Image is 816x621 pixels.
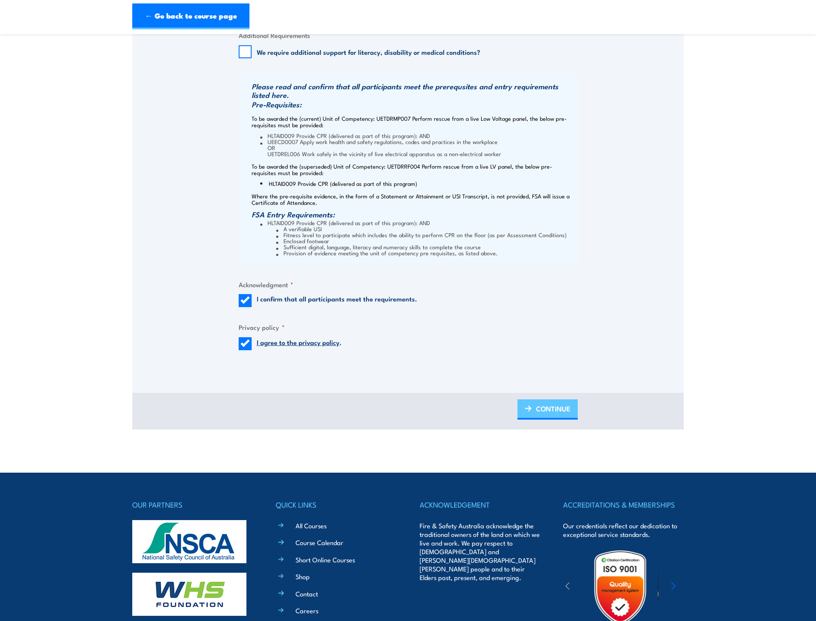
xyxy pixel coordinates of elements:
[296,589,318,598] a: Contact
[276,226,576,232] li: A verifiable USI
[239,30,310,40] legend: Additional Requirements
[296,521,327,530] a: All Courses
[420,521,540,582] p: Fire & Safety Australia acknowledge the traditional owners of the land on which we live and work....
[132,499,253,511] h4: OUR PARTNERS
[296,538,343,547] a: Course Calendar
[276,499,396,511] h4: QUICK LINKS
[252,100,576,109] h3: Pre-Requisites:
[132,573,246,616] img: whs-logo-footer
[276,250,576,256] li: Provision of evidence meeting the unit of competency pre requisites, as listed above.
[239,279,293,289] legend: Acknowledgment
[252,82,576,99] h3: Please read and confirm that all participants meet the prerequsites and entry requirements listed...
[276,244,576,250] li: Sufficient digital, language, literacy and numeracy skills to complete the course
[239,322,285,332] legend: Privacy policy
[658,572,733,602] img: ewpa-logo
[257,337,342,350] label: .
[260,180,576,186] li: HLTAID009 Provide CPR (delivered as part of this program)
[257,337,339,347] a: I agree to the privacy policy
[276,238,576,244] li: Enclosed footwear
[260,220,576,256] li: HLTAID009 Provide CPR (delivered as part of this program): AND
[296,555,355,564] a: Short Online Courses
[296,606,318,615] a: Careers
[132,520,246,563] img: nsca-logo-footer
[252,163,576,176] p: To be awarded the (superseded) Unit of Competency: UETDRRF004 Perform rescue from a live LV panel...
[536,397,570,420] span: CONTINUE
[517,399,578,420] a: CONTINUE
[276,232,576,238] li: Fitness level to participate which includes the ability to perform CPR on the floor (as per Asses...
[257,294,417,307] label: I confirm that all participants meet the requirements.
[420,499,540,511] h4: ACKNOWLEDGEMENT
[296,572,310,581] a: Shop
[252,115,576,128] p: To be awarded the (current) Unit of Competency: UETDRMP007 Perform rescue from a live Low Voltage...
[260,132,576,138] li: HLTAID009 Provide CPR (delivered as part of this program): AND
[132,3,249,29] a: ← Go back to course page
[257,47,480,56] label: We require additional support for literacy, disability or medical conditions?
[252,193,576,206] p: Where the pre-requisite evidence, in the form of a Statement or Attainment or USI Transcript, is ...
[260,138,576,157] li: UEECD0007 Apply work health and safety regulations, codes and practices in the workplace OR UETDR...
[563,521,684,539] p: Our credentials reflect our dedication to exceptional service standards.
[252,210,576,219] h3: FSA Entry Requirements:
[563,499,684,511] h4: ACCREDITATIONS & MEMBERSHIPS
